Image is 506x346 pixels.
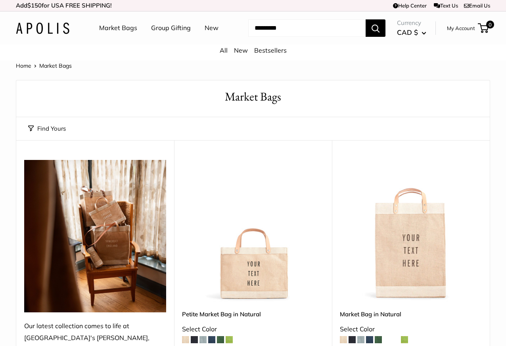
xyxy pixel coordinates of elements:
span: Market Bags [39,62,72,69]
a: Market Bags [99,22,137,34]
button: CAD $ [397,26,426,39]
a: New [234,46,248,54]
img: Petite Market Bag in Natural [182,160,324,302]
nav: Breadcrumb [16,61,72,71]
a: Petite Market Bag in NaturalPetite Market Bag in Natural [182,160,324,302]
a: Home [16,62,31,69]
button: Find Yours [28,123,66,134]
span: $150 [27,2,42,9]
a: Market Bag in NaturalMarket Bag in Natural [340,160,482,302]
a: Help Center [393,2,427,9]
button: Search [366,19,385,37]
span: 0 [486,21,494,29]
a: Email Us [464,2,490,9]
div: Select Color [182,323,324,335]
input: Search... [248,19,366,37]
a: Bestsellers [254,46,287,54]
img: Apolis [16,23,69,34]
a: New [205,22,218,34]
a: 0 [479,23,489,33]
a: All [220,46,228,54]
h1: Market Bags [28,88,478,105]
span: Currency [397,17,426,29]
a: Petite Market Bag in Natural [182,310,324,319]
div: Select Color [340,323,482,335]
span: CAD $ [397,28,418,36]
a: Text Us [434,2,458,9]
a: My Account [447,23,475,33]
a: Group Gifting [151,22,191,34]
a: Market Bag in Natural [340,310,482,319]
img: Market Bag in Natural [340,160,482,302]
img: Our latest collection comes to life at UK's Estelle Manor, where winter mornings glow and the hol... [24,160,166,312]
